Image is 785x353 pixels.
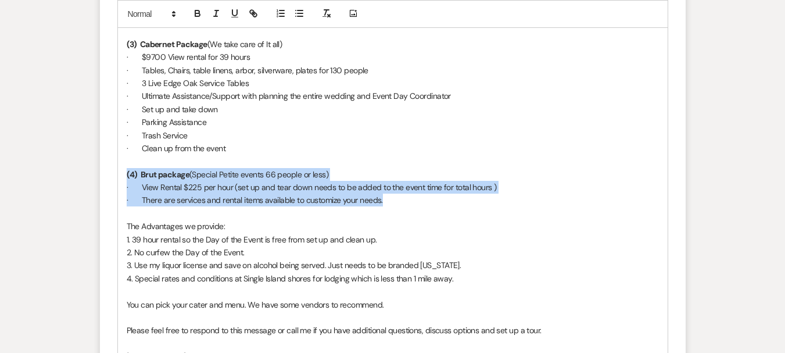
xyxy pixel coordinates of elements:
span: Please feel free to respond to this message or call me if you have additional questions, discuss ... [127,325,542,336]
p: You can pick your cater and menu. We have some vendors to recommend. [127,298,659,311]
p: · View Rental $225 per hour (set up and tear down needs to be added to the event time for total h... [127,181,659,194]
p: 2. No curfew the Day of the Event. [127,246,659,259]
p: · Clean up from the event [127,142,659,155]
p: · Ultimate Assistance/Support with planning the entire wedding and Event Day Coordinator [127,90,659,102]
p: · Trash Service [127,129,659,142]
p: · Parking Assistance [127,116,659,129]
p: (Special Petite events 66 people or less) [127,168,659,181]
p: 4. Special rates and conditions at Single Island shores for lodging which is less than 1 mile away. [127,272,659,285]
p: · Set up and take down [127,103,659,116]
p: · 3 Live Edge Oak Service Tables [127,77,659,90]
strong: (3) Cabernet Package [127,39,207,49]
strong: (4) Brut package [127,169,189,180]
p: 1. 39 hour rental so the Day of the Event is free from set up and clean up. [127,233,659,246]
p: (We take care of It all) [127,38,659,51]
p: · Tables, Chairs, table linens, arbor, silverware, plates for 130 people [127,64,659,77]
p: 3. Use my liquor license and save on alcohol being served. Just needs to be branded [US_STATE]. [127,259,659,272]
p: · There are services and rental items available to customize your needs. [127,194,659,206]
p: · $9700 View rental for 39 hours [127,51,659,63]
p: The Advantages we provide: [127,220,659,233]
